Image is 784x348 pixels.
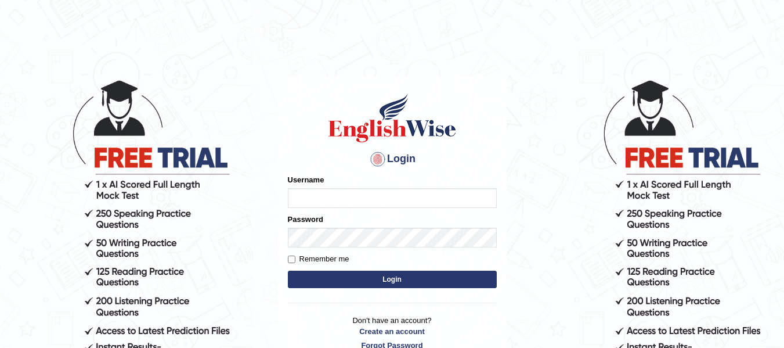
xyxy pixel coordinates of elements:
img: Logo of English Wise sign in for intelligent practice with AI [326,92,458,144]
input: Remember me [288,256,295,263]
button: Login [288,271,497,288]
h4: Login [288,150,497,168]
label: Password [288,214,323,225]
label: Remember me [288,253,349,265]
a: Create an account [288,326,497,337]
label: Username [288,174,324,185]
